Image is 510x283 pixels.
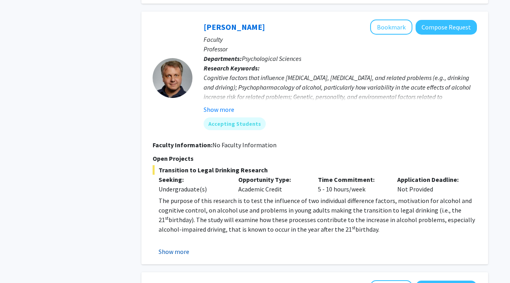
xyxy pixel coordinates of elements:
[204,105,234,114] button: Show more
[204,117,266,130] mat-chip: Accepting Students
[153,141,212,149] b: Faculty Information:
[318,175,386,184] p: Time Commitment:
[416,20,477,35] button: Compose Request to Denis McCarthy
[391,175,471,194] div: Not Provided
[312,175,392,194] div: 5 - 10 hours/week
[370,20,412,35] button: Add Denis McCarthy to Bookmarks
[242,55,301,62] span: Psychological Sciences
[159,216,475,233] span: birthday). The study will examine how these processes contribute to the increase in alcohol probl...
[232,175,312,194] div: Academic Credit
[204,64,260,72] b: Research Keywords:
[153,154,477,163] p: Open Projects
[204,44,477,54] p: Professor
[6,247,34,277] iframe: Chat
[159,175,226,184] p: Seeking:
[204,73,477,111] div: Cognitive factors that influence [MEDICAL_DATA], [MEDICAL_DATA], and related problems (e.g., drin...
[397,175,465,184] p: Application Deadline:
[159,247,189,256] button: Show more
[204,35,477,44] p: Faculty
[159,197,472,224] span: The purpose of this research is to test the influence of two individual difference factors, motiv...
[204,22,265,32] a: [PERSON_NAME]
[212,141,277,149] span: No Faculty Information
[204,55,242,62] b: Departments:
[153,165,477,175] span: Transition to Legal Drinking Research
[238,175,306,184] p: Opportunity Type:
[352,224,355,230] sup: st
[159,184,226,194] div: Undergraduate(s)
[355,225,379,233] span: birthday.
[165,215,169,221] sup: st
